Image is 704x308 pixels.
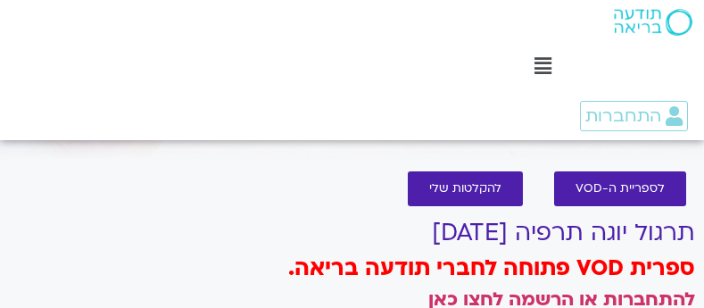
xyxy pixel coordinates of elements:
[408,171,523,206] a: להקלטות שלי
[429,182,501,196] span: להקלטות שלי
[614,9,692,36] img: תודעה בריאה
[576,182,665,196] span: לספריית ה-VOD
[220,220,695,246] h1: תרגול יוגה תרפיה [DATE]
[220,254,695,284] h3: ספרית VOD פתוחה לחברי תודעה בריאה.
[580,101,688,131] a: התחברות
[585,106,661,126] span: התחברות
[554,171,686,206] a: לספריית ה-VOD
